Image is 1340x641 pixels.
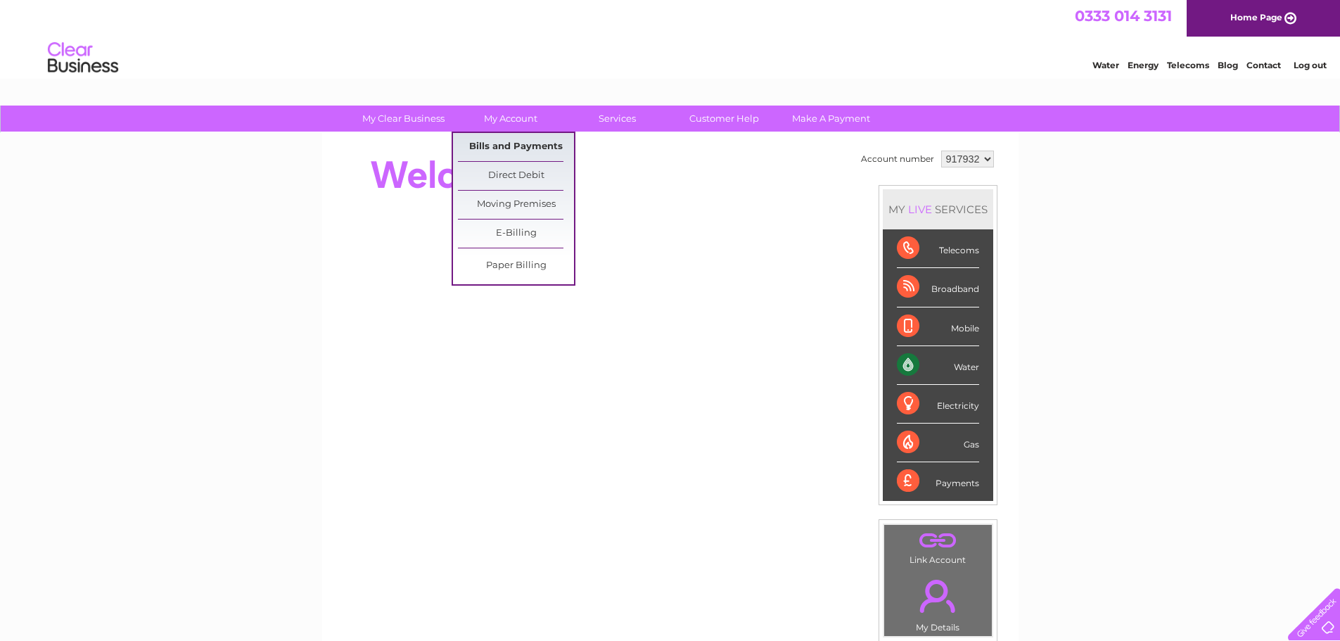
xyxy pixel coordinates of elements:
[883,524,993,569] td: Link Account
[897,385,979,424] div: Electricity
[1075,7,1172,25] a: 0333 014 3131
[338,8,1003,68] div: Clear Business is a trading name of Verastar Limited (registered in [GEOGRAPHIC_DATA] No. 3667643...
[47,37,119,80] img: logo.png
[883,568,993,637] td: My Details
[452,106,568,132] a: My Account
[458,220,574,248] a: E-Billing
[897,462,979,500] div: Payments
[773,106,889,132] a: Make A Payment
[897,346,979,385] div: Water
[897,307,979,346] div: Mobile
[458,191,574,219] a: Moving Premises
[883,189,993,229] div: MY SERVICES
[888,571,988,621] a: .
[1092,60,1119,70] a: Water
[559,106,675,132] a: Services
[345,106,461,132] a: My Clear Business
[897,424,979,462] div: Gas
[666,106,782,132] a: Customer Help
[897,268,979,307] div: Broadband
[458,162,574,190] a: Direct Debit
[1294,60,1327,70] a: Log out
[857,147,938,171] td: Account number
[1167,60,1209,70] a: Telecoms
[897,229,979,268] div: Telecoms
[458,133,574,161] a: Bills and Payments
[905,203,935,216] div: LIVE
[1246,60,1281,70] a: Contact
[458,252,574,280] a: Paper Billing
[1218,60,1238,70] a: Blog
[888,528,988,553] a: .
[1128,60,1159,70] a: Energy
